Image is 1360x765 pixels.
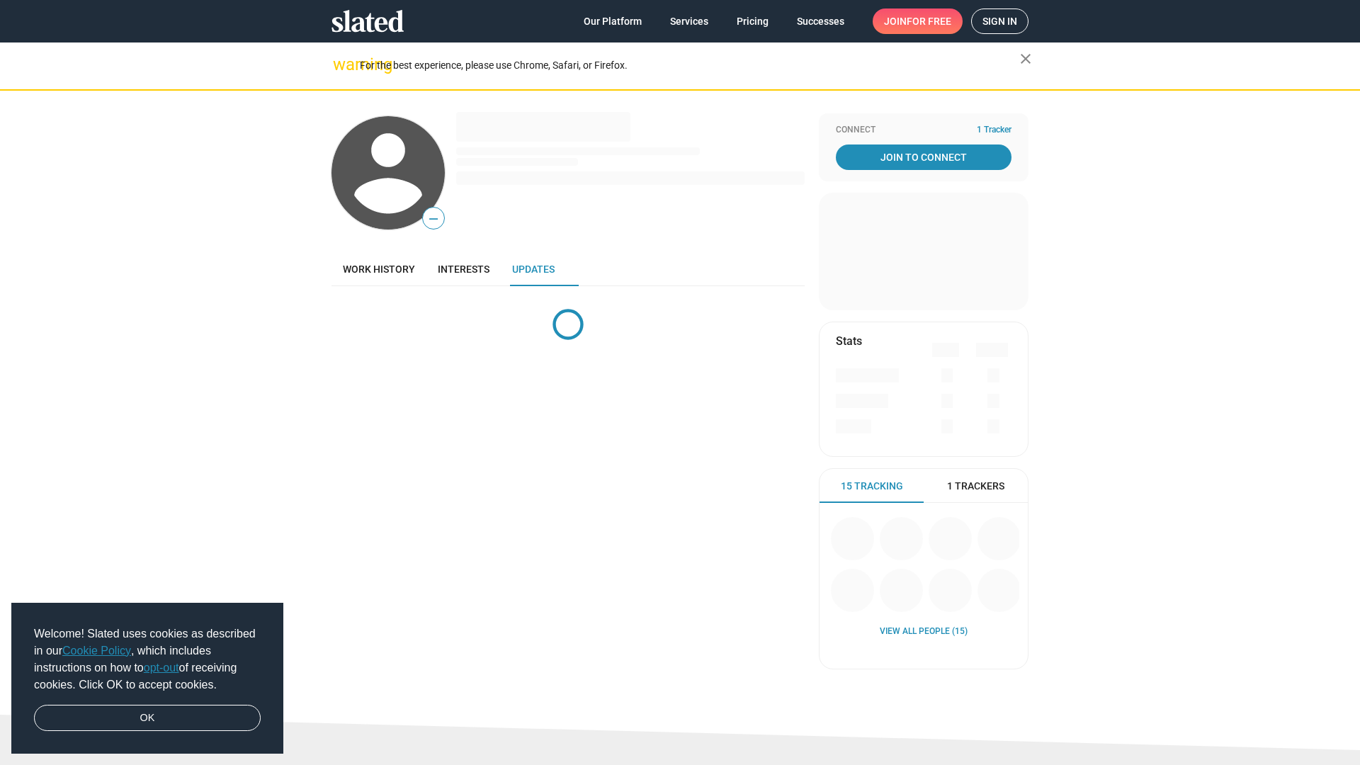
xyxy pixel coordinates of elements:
[343,263,415,275] span: Work history
[572,8,653,34] a: Our Platform
[884,8,951,34] span: Join
[584,8,642,34] span: Our Platform
[982,9,1017,33] span: Sign in
[331,252,426,286] a: Work history
[333,56,350,73] mat-icon: warning
[426,252,501,286] a: Interests
[501,252,566,286] a: Updates
[438,263,489,275] span: Interests
[836,125,1011,136] div: Connect
[880,626,968,637] a: View all People (15)
[1017,50,1034,67] mat-icon: close
[144,662,179,674] a: opt-out
[971,8,1028,34] a: Sign in
[786,8,856,34] a: Successes
[907,8,951,34] span: for free
[836,144,1011,170] a: Join To Connect
[947,480,1004,493] span: 1 Trackers
[62,645,131,657] a: Cookie Policy
[659,8,720,34] a: Services
[873,8,963,34] a: Joinfor free
[841,480,903,493] span: 15 Tracking
[512,263,555,275] span: Updates
[34,625,261,693] span: Welcome! Slated uses cookies as described in our , which includes instructions on how to of recei...
[977,125,1011,136] span: 1 Tracker
[11,603,283,754] div: cookieconsent
[797,8,844,34] span: Successes
[360,56,1020,75] div: For the best experience, please use Chrome, Safari, or Firefox.
[670,8,708,34] span: Services
[737,8,769,34] span: Pricing
[423,210,444,228] span: —
[836,334,862,348] mat-card-title: Stats
[839,144,1009,170] span: Join To Connect
[34,705,261,732] a: dismiss cookie message
[725,8,780,34] a: Pricing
